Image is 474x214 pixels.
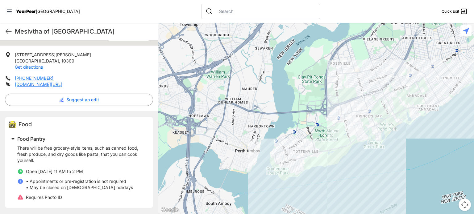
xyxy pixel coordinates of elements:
[215,8,316,14] input: Search
[19,121,32,127] span: Food
[59,58,60,63] span: ,
[15,82,62,87] a: [DOMAIN_NAME][URL]
[17,136,45,142] span: Food Pantry
[160,206,180,214] a: Open this area in Google Maps (opens a new window)
[17,145,146,164] p: There will be free grocery-style items, such as canned food, fresh produce, and dry goods like pa...
[26,169,83,174] span: Open [DATE] 11 AM to 2 PM
[160,206,180,214] img: Google
[61,58,74,63] span: 10309
[16,9,36,14] span: YourPeer
[36,9,80,14] span: [GEOGRAPHIC_DATA]
[15,58,59,63] span: [GEOGRAPHIC_DATA]
[15,27,153,36] h1: Mesivtha of [GEOGRAPHIC_DATA]
[15,52,91,57] span: [STREET_ADDRESS][PERSON_NAME]
[15,75,53,81] a: [PHONE_NUMBER]
[15,64,43,70] a: Get directions
[459,199,471,211] button: Map camera controls
[26,178,133,191] p: • Appointments or pre-registration is not required • May be closed on [DEMOGRAPHIC_DATA] holidays
[442,9,459,14] span: Quick Exit
[5,94,153,106] button: Suggest an edit
[16,10,80,13] a: YourPeer[GEOGRAPHIC_DATA]
[66,97,99,103] span: Suggest an edit
[442,8,468,15] a: Quick Exit
[26,194,62,200] p: Requires Photo ID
